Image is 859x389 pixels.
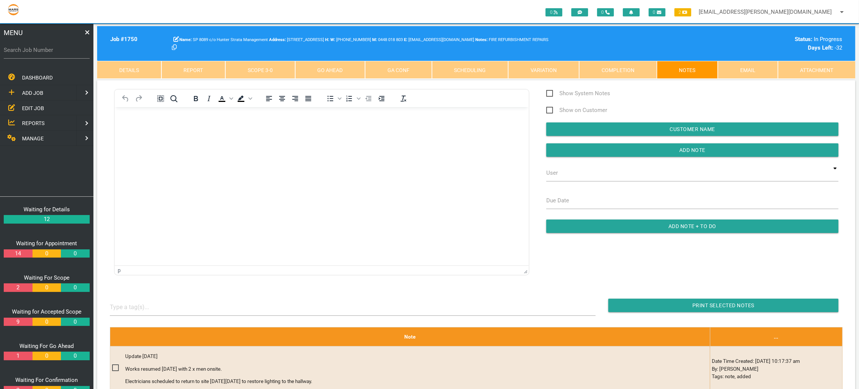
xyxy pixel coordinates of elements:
[189,93,202,104] button: Bold
[12,308,81,315] a: Waiting for Accepted Scope
[4,28,23,38] span: MENU
[597,8,614,16] span: 0
[154,93,167,104] button: Select all
[432,61,509,79] a: Scheduling
[97,61,161,79] a: Details
[546,106,607,115] span: Show on Customer
[16,377,78,383] a: Waiting For Confirmation
[33,283,61,292] a: 0
[269,37,324,42] span: [STREET_ADDRESS]
[649,8,665,16] span: 0
[710,327,843,346] th: ...
[295,61,365,79] a: Go Ahead
[7,4,19,16] img: s3file
[132,93,145,104] button: Redo
[61,318,89,326] a: 0
[475,37,549,42] span: FIRE REFURBISHMENT REPAIRS
[718,61,778,79] a: Email
[546,8,562,16] span: 0
[110,299,166,315] input: Type a tag(s)...
[372,37,377,42] b: M:
[657,61,718,79] a: Notes
[608,299,838,312] input: Print Selected Notes
[179,37,268,42] span: SP 8089 c/o Hunter Strata Management
[269,37,286,42] b: Address:
[665,35,842,52] div: In Progress -32
[61,249,89,258] a: 0
[343,93,362,104] div: Numbered list
[325,37,329,42] b: H:
[4,46,90,55] label: Search Job Number
[22,75,53,81] span: DASHBOARD
[362,93,375,104] button: Decrease indent
[324,93,343,104] div: Bullet list
[179,37,192,42] b: Name:
[778,61,856,79] a: Attachment
[546,220,838,233] input: Add Note + To Do
[216,93,234,104] div: Text color Black
[4,318,32,326] a: 9
[110,36,137,43] b: Job # 1750
[372,37,403,42] span: Aqua therm pipes/fire repairs
[16,240,77,247] a: Waiting for Appointment
[674,8,691,16] span: 2
[4,249,32,258] a: 14
[4,352,32,360] a: 1
[365,61,432,79] a: GA Conf
[24,206,70,213] a: Waiting for Details
[203,93,215,104] button: Italic
[22,90,43,96] span: ADD JOB
[225,61,295,79] a: Scope 3-0
[289,93,302,104] button: Align right
[118,267,121,273] div: p
[110,327,710,346] th: Note
[125,365,661,373] p: Works resumed [DATE] with 2 x men onsite.
[475,37,488,42] b: Notes:
[61,283,89,292] a: 0
[808,44,833,51] b: Days Left:
[546,122,838,136] input: Customer Name
[546,143,838,157] input: Add Note
[302,93,315,104] button: Justify
[397,93,410,104] button: Clear formatting
[546,196,569,205] label: Due Date
[22,120,44,126] span: REPORTS
[33,249,61,258] a: 0
[33,318,61,326] a: 0
[404,37,407,42] b: E:
[263,93,275,104] button: Align left
[524,267,528,274] div: Press the Up and Down arrow keys to resize the editor.
[4,215,90,224] a: 12
[167,93,180,104] button: Find and replace
[330,37,335,42] b: W:
[508,61,579,79] a: Variation
[115,107,529,265] iframe: Rich Text Area
[795,36,812,43] b: Status:
[172,44,177,51] a: Click here copy customer information.
[22,105,44,111] span: EDIT JOB
[33,352,61,360] a: 0
[20,343,74,349] a: Waiting For Go Ahead
[125,352,661,360] p: Update [DATE]
[119,93,132,104] button: Undo
[404,37,474,42] span: [EMAIL_ADDRESS][DOMAIN_NAME]
[61,352,89,360] a: 0
[579,61,657,79] a: Completion
[330,37,371,42] span: [PHONE_NUMBER]
[325,37,330,42] span: Home Phone
[276,93,288,104] button: Align center
[375,93,388,104] button: Increase indent
[22,136,44,141] span: MANAGE
[161,61,226,79] a: Report
[235,93,253,104] div: Background color Black
[24,274,69,281] a: Waiting For Scope
[546,89,610,98] span: Show System Notes
[125,377,661,385] p: Electricians scheduled to return to site [DATE][DATE] to restore lighting to the hallway.
[4,283,32,292] a: 2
